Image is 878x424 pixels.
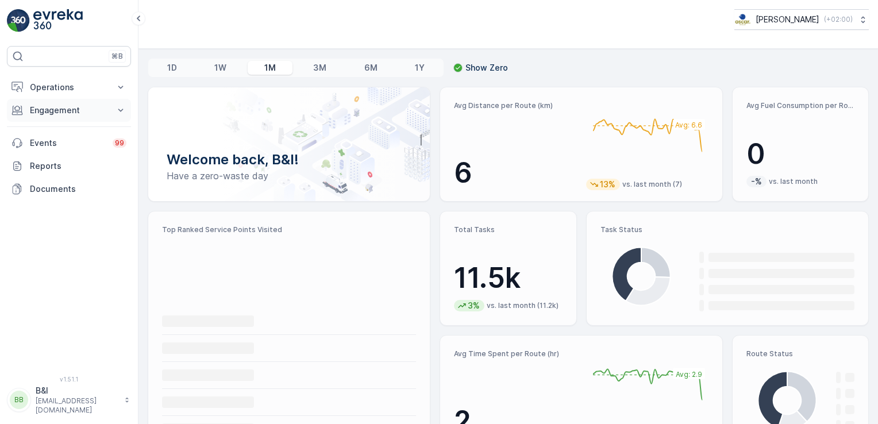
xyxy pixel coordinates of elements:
[746,349,854,359] p: Route Status
[454,101,576,110] p: Avg Distance per Route (km)
[746,101,854,110] p: Avg Fuel Consumption per Route (lt)
[167,151,411,169] p: Welcome back, B&I!
[734,9,869,30] button: [PERSON_NAME](+02:00)
[734,13,751,26] img: basis-logo_rgb2x.png
[10,391,28,409] div: BB
[264,62,276,74] p: 1M
[30,82,108,93] p: Operations
[167,62,177,74] p: 1D
[7,99,131,122] button: Engagement
[36,385,118,396] p: B&I
[7,9,30,32] img: logo
[487,301,559,310] p: vs. last month (11.2k)
[214,62,226,74] p: 1W
[115,138,124,148] p: 99
[750,176,763,187] p: -%
[30,105,108,116] p: Engagement
[33,9,83,32] img: logo_light-DOdMpM7g.png
[313,62,326,74] p: 3M
[415,62,425,74] p: 1Y
[600,225,854,234] p: Task Status
[465,62,508,74] p: Show Zero
[7,178,131,201] a: Documents
[622,180,682,189] p: vs. last month (7)
[769,177,818,186] p: vs. last month
[746,137,854,171] p: 0
[756,14,819,25] p: [PERSON_NAME]
[454,261,562,295] p: 11.5k
[7,385,131,415] button: BBB&I[EMAIL_ADDRESS][DOMAIN_NAME]
[7,376,131,383] span: v 1.51.1
[599,179,617,190] p: 13%
[30,160,126,172] p: Reports
[454,349,576,359] p: Avg Time Spent per Route (hr)
[111,52,123,61] p: ⌘B
[454,225,562,234] p: Total Tasks
[162,225,416,234] p: Top Ranked Service Points Visited
[167,169,411,183] p: Have a zero-waste day
[364,62,378,74] p: 6M
[454,156,576,190] p: 6
[824,15,853,24] p: ( +02:00 )
[7,155,131,178] a: Reports
[7,76,131,99] button: Operations
[467,300,481,311] p: 3%
[36,396,118,415] p: [EMAIL_ADDRESS][DOMAIN_NAME]
[30,183,126,195] p: Documents
[7,132,131,155] a: Events99
[30,137,106,149] p: Events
